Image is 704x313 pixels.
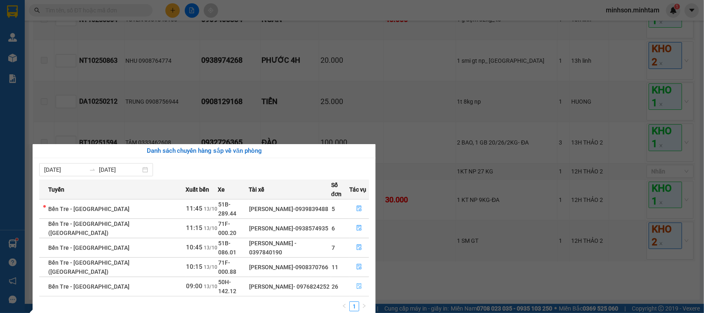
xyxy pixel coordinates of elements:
span: Xuất bến [186,185,210,194]
span: 7 [332,244,335,251]
span: Bến Tre - [GEOGRAPHIC_DATA] ([GEOGRAPHIC_DATA]) [48,259,129,275]
span: file-done [356,283,362,290]
span: Tài xế [249,185,264,194]
span: file-done [356,225,362,232]
input: Từ ngày [44,165,86,174]
li: Next Page [359,301,369,311]
div: [PERSON_NAME] - 0397840190 [249,239,331,257]
span: 13/10 [204,206,218,212]
span: 26 [332,283,338,290]
span: 09:00 [186,282,203,290]
input: Đến ngày [99,165,141,174]
span: Số đơn [331,180,349,199]
span: 11:15 [186,224,203,232]
span: 6 [332,225,335,232]
li: 1 [349,301,359,311]
span: Bến Tre - [GEOGRAPHIC_DATA] [48,283,129,290]
button: left [339,301,349,311]
span: Bến Tre - [GEOGRAPHIC_DATA] [48,206,129,212]
span: 51B-289.44 [219,201,237,217]
span: 13/10 [204,284,218,289]
button: file-done [350,202,369,216]
button: file-done [350,280,369,293]
span: 5 [332,206,335,212]
span: 13/10 [204,264,218,270]
div: Danh sách chuyến hàng sắp về văn phòng [39,146,369,156]
span: 71F-000.20 [219,221,237,236]
div: [PERSON_NAME]-0939839488 [249,204,331,213]
span: file-done [356,244,362,251]
button: right [359,301,369,311]
div: [PERSON_NAME]-0938574935 [249,224,331,233]
span: 13/10 [204,245,218,251]
button: file-done [350,222,369,235]
button: file-done [350,261,369,274]
span: 11:45 [186,205,203,212]
span: 10:45 [186,244,203,251]
a: 1 [350,302,359,311]
span: Bến Tre - [GEOGRAPHIC_DATA] [48,244,129,251]
span: 13/10 [204,225,218,231]
span: Tác vụ [349,185,366,194]
div: [PERSON_NAME]-0908370766 [249,263,331,272]
button: file-done [350,241,369,254]
span: file-done [356,206,362,212]
span: 50H-142.12 [219,279,237,294]
span: 10:15 [186,263,203,270]
span: 71F-000.88 [219,259,237,275]
span: Bến Tre - [GEOGRAPHIC_DATA] ([GEOGRAPHIC_DATA]) [48,221,129,236]
span: 51B-086.01 [219,240,237,256]
span: swap-right [89,166,96,173]
span: Tuyến [48,185,64,194]
div: [PERSON_NAME]- 0976824252 [249,282,331,291]
span: left [342,304,347,308]
span: 11 [332,264,338,270]
span: file-done [356,264,362,270]
span: right [362,304,367,308]
span: to [89,166,96,173]
span: Xe [218,185,225,194]
li: Previous Page [339,301,349,311]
